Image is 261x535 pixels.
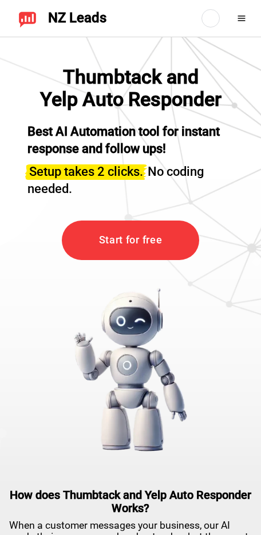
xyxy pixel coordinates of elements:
[18,88,243,111] h1: Yelp Auto Responder
[27,158,234,198] h3: No coding needed.
[18,9,37,27] img: NZ Leads logo
[27,124,220,156] strong: Best AI Automation tool for instant response and follow ups!
[18,66,243,88] div: Thumbtack and
[48,10,106,26] span: NZ Leads
[29,164,143,179] span: Setup takes 2 clicks.
[62,221,199,260] a: Start for free
[73,288,188,452] img: yelp bot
